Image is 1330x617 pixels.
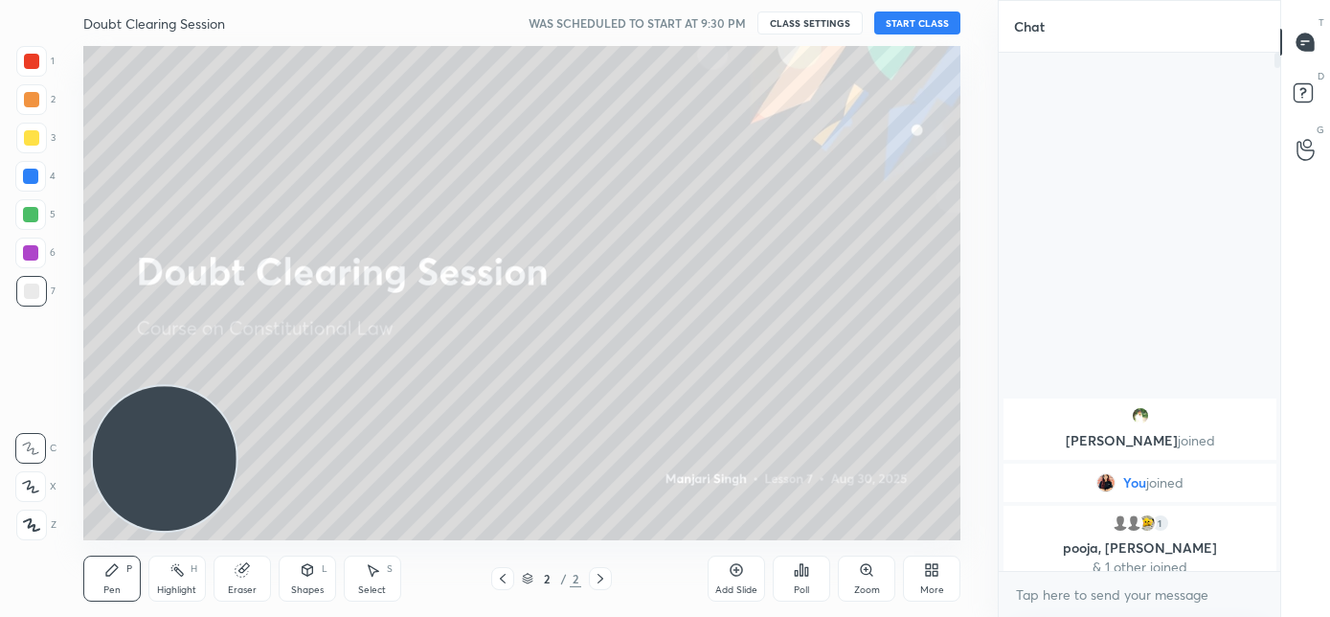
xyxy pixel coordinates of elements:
[83,14,225,33] h4: Doubt Clearing Session
[15,199,56,230] div: 5
[15,471,56,502] div: X
[322,564,327,574] div: L
[1319,15,1324,30] p: T
[228,585,257,595] div: Eraser
[715,585,757,595] div: Add Slide
[16,84,56,115] div: 2
[1150,514,1169,533] div: 1
[15,433,56,464] div: C
[16,276,56,307] div: 7
[1146,475,1183,491] span: joined
[191,564,197,574] div: H
[920,585,944,595] div: More
[291,585,324,595] div: Shapes
[1110,514,1129,533] img: default.png
[126,564,132,574] div: P
[537,573,556,584] div: 2
[1318,69,1324,83] p: D
[1096,473,1116,492] img: 05514626b3584cb8bf974ab8136fe915.jpg
[157,585,196,595] div: Highlight
[757,11,863,34] button: CLASS SETTINGS
[570,570,581,587] div: 2
[1015,560,1265,575] p: & 1 other joined
[103,585,121,595] div: Pen
[1137,514,1156,533] img: 2b7a80b8775a413aadbe4c0ecc3d94e0.jpg
[854,585,880,595] div: Zoom
[1015,433,1265,448] p: [PERSON_NAME]
[1130,406,1149,425] img: 3
[529,14,746,32] h5: WAS SCHEDULED TO START AT 9:30 PM
[560,573,566,584] div: /
[999,1,1060,52] p: Chat
[1123,514,1142,533] img: default.png
[1317,123,1324,137] p: G
[999,395,1281,571] div: grid
[1015,540,1265,556] p: pooja, [PERSON_NAME]
[358,585,386,595] div: Select
[16,123,56,153] div: 3
[15,238,56,268] div: 6
[16,46,55,77] div: 1
[1123,475,1146,491] span: You
[874,11,960,34] button: START CLASS
[387,564,393,574] div: S
[15,161,56,192] div: 4
[794,585,809,595] div: Poll
[16,510,56,540] div: Z
[1177,431,1214,449] span: joined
